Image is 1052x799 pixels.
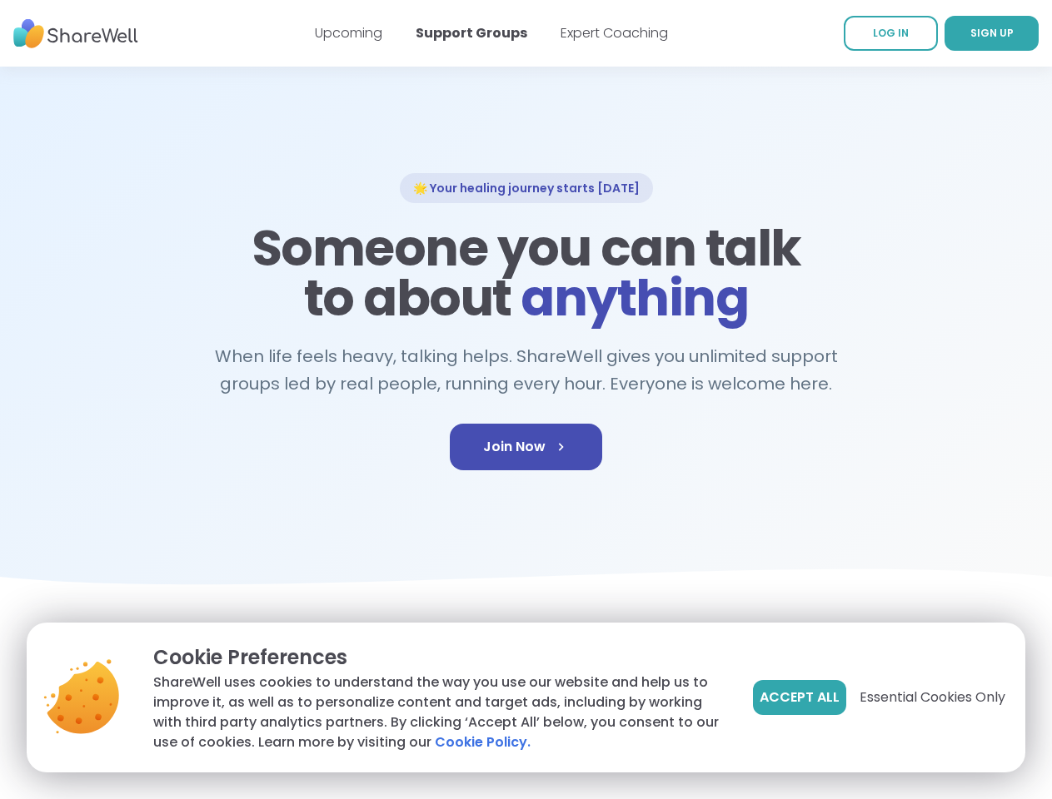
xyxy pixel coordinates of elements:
div: 🌟 Your healing journey starts [DATE] [400,173,653,203]
h1: Someone you can talk to about [247,223,806,323]
img: ShareWell Nav Logo [13,11,138,57]
a: Upcoming [315,23,382,42]
button: Accept All [753,680,846,715]
a: Expert Coaching [561,23,668,42]
a: LOG IN [844,16,938,51]
a: Support Groups [416,23,527,42]
span: SIGN UP [970,26,1014,40]
span: anything [521,263,748,333]
span: Accept All [760,687,840,707]
span: LOG IN [873,26,909,40]
h2: When life feels heavy, talking helps. ShareWell gives you unlimited support groups led by real pe... [207,343,846,397]
span: Essential Cookies Only [860,687,1005,707]
a: Cookie Policy. [435,732,531,752]
a: Join Now [450,424,602,470]
span: Join Now [483,437,569,457]
a: SIGN UP [945,16,1039,51]
p: ShareWell uses cookies to understand the way you use our website and help us to improve it, as we... [153,672,726,752]
p: Cookie Preferences [153,643,726,672]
